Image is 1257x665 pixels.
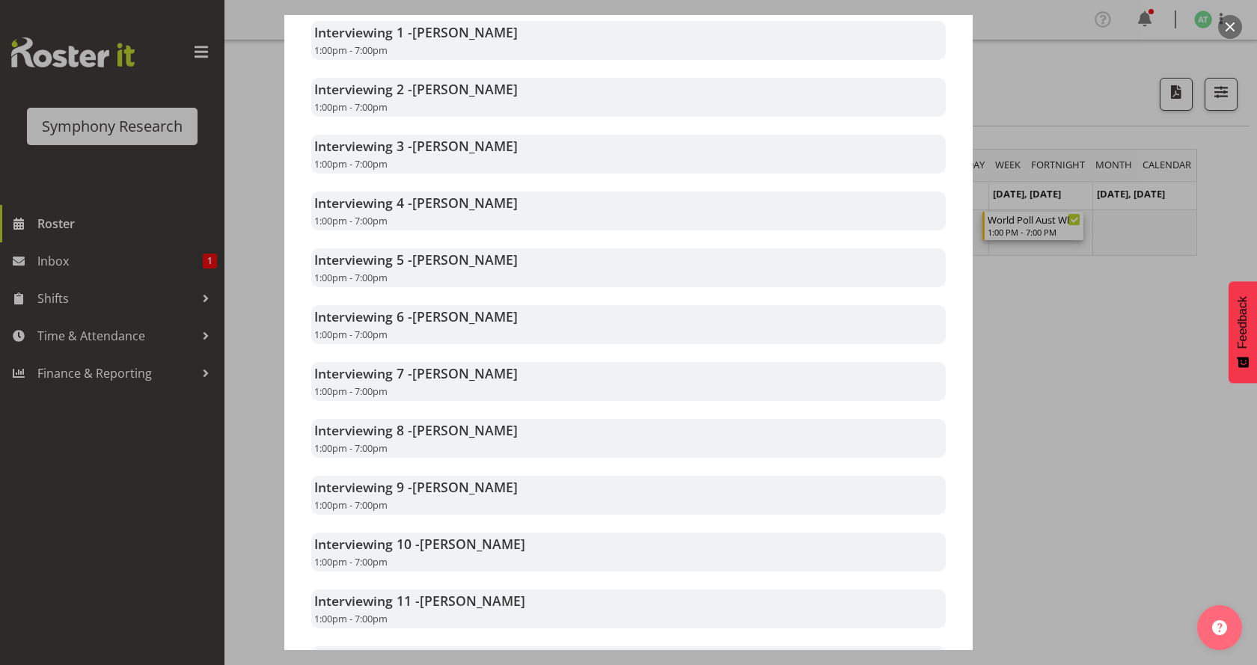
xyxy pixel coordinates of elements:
[314,157,388,171] span: 1:00pm - 7:00pm
[314,592,525,610] strong: Interviewing 11 -
[314,307,518,325] strong: Interviewing 6 -
[314,80,518,98] strong: Interviewing 2 -
[314,328,388,341] span: 1:00pm - 7:00pm
[314,23,518,41] strong: Interviewing 1 -
[314,421,518,439] strong: Interviewing 8 -
[314,498,388,512] span: 1:00pm - 7:00pm
[314,612,388,625] span: 1:00pm - 7:00pm
[420,592,525,610] span: [PERSON_NAME]
[412,364,518,382] span: [PERSON_NAME]
[314,214,388,227] span: 1:00pm - 7:00pm
[420,535,525,553] span: [PERSON_NAME]
[412,23,518,41] span: [PERSON_NAME]
[412,307,518,325] span: [PERSON_NAME]
[412,251,518,269] span: [PERSON_NAME]
[1229,281,1257,383] button: Feedback - Show survey
[412,478,518,496] span: [PERSON_NAME]
[412,421,518,439] span: [PERSON_NAME]
[1236,296,1250,349] span: Feedback
[314,478,518,496] strong: Interviewing 9 -
[314,441,388,455] span: 1:00pm - 7:00pm
[314,43,388,57] span: 1:00pm - 7:00pm
[412,80,518,98] span: [PERSON_NAME]
[314,555,388,569] span: 1:00pm - 7:00pm
[314,137,518,155] strong: Interviewing 3 -
[314,384,388,398] span: 1:00pm - 7:00pm
[314,194,518,212] strong: Interviewing 4 -
[314,364,518,382] strong: Interviewing 7 -
[314,251,518,269] strong: Interviewing 5 -
[314,271,388,284] span: 1:00pm - 7:00pm
[314,100,388,114] span: 1:00pm - 7:00pm
[1212,620,1227,635] img: help-xxl-2.png
[412,137,518,155] span: [PERSON_NAME]
[412,194,518,212] span: [PERSON_NAME]
[314,535,525,553] strong: Interviewing 10 -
